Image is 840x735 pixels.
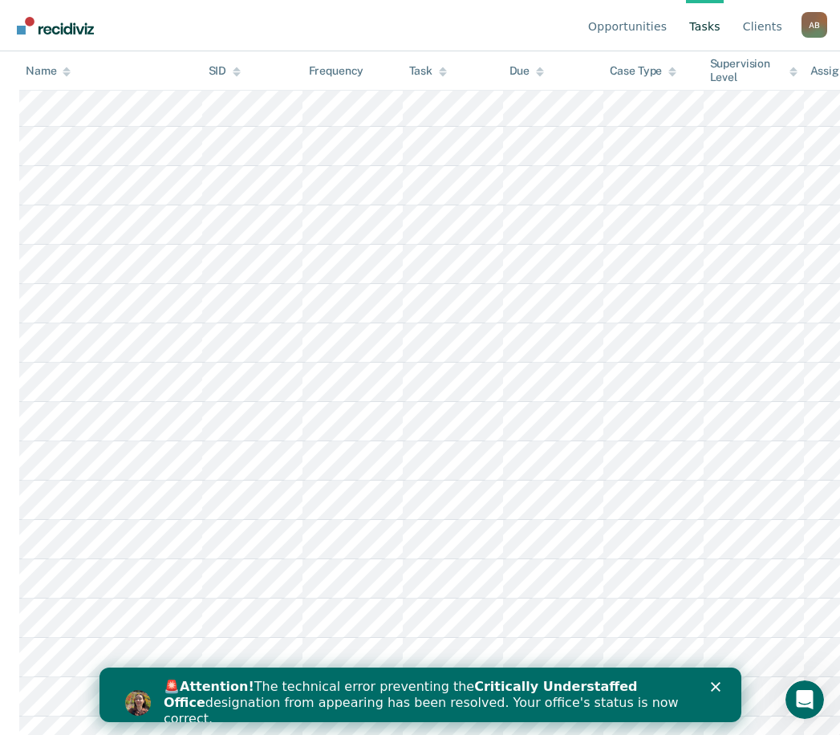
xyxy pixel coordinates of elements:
b: Critically Understaffed Office [64,11,538,43]
iframe: Intercom live chat [785,680,824,719]
button: Profile dropdown button [801,12,827,38]
div: SID [209,64,241,78]
div: Due [509,64,545,78]
b: Attention! [80,11,155,26]
div: Supervision Level [710,57,797,84]
div: 🚨 The technical error preventing the designation from appearing has been resolved. Your office's ... [64,11,590,59]
div: A B [801,12,827,38]
img: Recidiviz [17,17,94,35]
div: Frequency [309,64,364,78]
iframe: Intercom live chat banner [99,668,741,722]
div: Name [26,64,71,78]
div: Task [409,64,447,78]
div: Case Type [610,64,677,78]
div: Close [611,14,627,24]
